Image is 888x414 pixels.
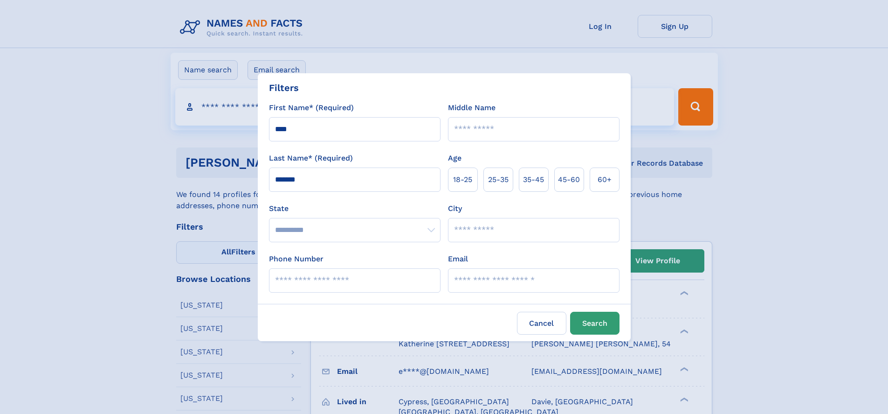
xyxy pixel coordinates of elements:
label: State [269,203,441,214]
span: 18‑25 [453,174,472,185]
span: 35‑45 [523,174,544,185]
label: Last Name* (Required) [269,153,353,164]
button: Search [570,312,620,335]
span: 60+ [598,174,612,185]
label: Cancel [517,312,566,335]
label: Email [448,253,468,265]
span: 25‑35 [488,174,509,185]
label: First Name* (Required) [269,102,354,113]
label: City [448,203,462,214]
span: 45‑60 [558,174,580,185]
div: Filters [269,81,299,95]
label: Phone Number [269,253,324,265]
label: Age [448,153,461,164]
label: Middle Name [448,102,496,113]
